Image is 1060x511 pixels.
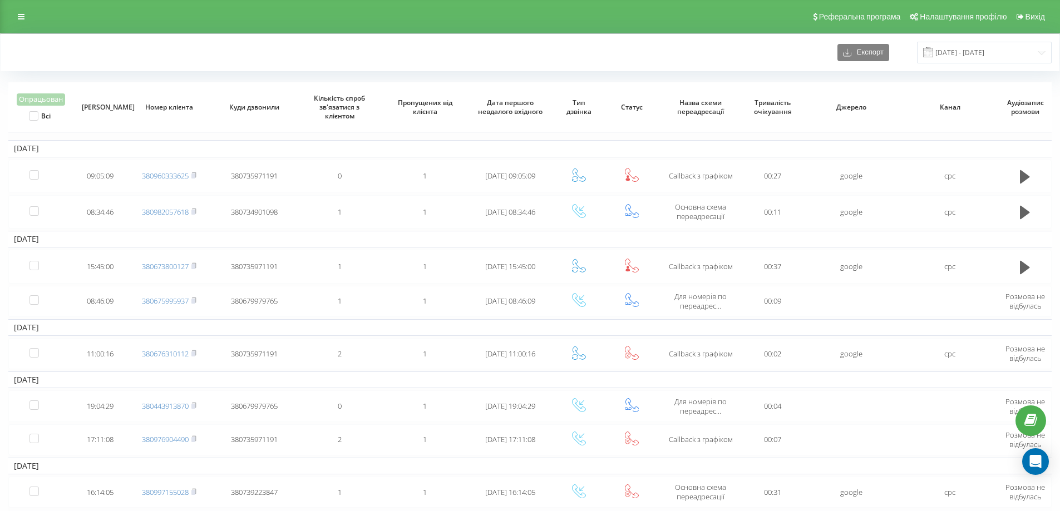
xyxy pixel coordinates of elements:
[142,296,189,306] a: 380675995937
[901,477,999,508] td: cpc
[911,103,989,112] span: Канал
[338,207,342,217] span: 1
[423,434,427,444] span: 1
[423,261,427,271] span: 1
[8,371,1052,388] td: [DATE]
[485,171,535,181] span: [DATE] 09:05:09
[231,171,278,181] span: 380735971191
[901,250,999,283] td: cpc
[423,349,427,359] span: 1
[231,261,278,271] span: 380735971191
[142,349,189,359] a: 380676310112
[82,103,119,112] span: [PERSON_NAME]
[837,44,889,61] button: Експорт
[485,296,535,306] span: [DATE] 08:46:09
[423,296,427,306] span: 1
[142,207,189,217] a: 380982057618
[74,477,126,508] td: 16:14:05
[743,250,802,283] td: 00:37
[743,286,802,317] td: 00:09
[485,207,535,217] span: [DATE] 08:34:46
[667,98,734,116] span: Назва схеми переадресації
[423,487,427,497] span: 1
[231,349,278,359] span: 380735971191
[743,424,802,455] td: 00:07
[802,477,901,508] td: google
[338,434,342,444] span: 2
[136,103,203,112] span: Номер клієнта
[231,434,278,444] span: 380735971191
[74,160,126,193] td: 09:05:09
[231,207,278,217] span: 380734901098
[477,98,544,116] span: Дата першого невдалого вхідного
[8,231,1052,247] td: [DATE]
[231,487,278,497] span: 380739223847
[423,401,427,411] span: 1
[1005,396,1045,416] span: Розмова не відбулась
[485,349,535,359] span: [DATE] 11:00:16
[674,291,727,311] span: Для номерів по переадрес...
[658,250,743,283] td: Callback з графіком
[74,424,126,455] td: 17:11:08
[8,140,1052,157] td: [DATE]
[613,103,650,112] span: Статус
[743,195,802,229] td: 00:11
[743,338,802,369] td: 00:02
[231,296,278,306] span: 380679979765
[901,160,999,193] td: cpc
[338,349,342,359] span: 2
[1005,291,1045,311] span: Розмова не відбулась
[819,12,901,21] span: Реферальна програма
[1005,344,1045,363] span: Розмова не відбулась
[74,338,126,369] td: 11:00:16
[142,434,189,444] a: 380976904490
[74,250,126,283] td: 15:45:00
[485,261,535,271] span: [DATE] 15:45:00
[231,401,278,411] span: 380679979765
[802,338,901,369] td: google
[338,171,342,181] span: 0
[1005,482,1045,502] span: Розмова не відбулась
[751,98,795,116] span: Тривалість очікування
[658,477,743,508] td: Основна схема переадресації
[74,390,126,421] td: 19:04:29
[674,396,727,416] span: Для номерів по переадрес...
[423,171,427,181] span: 1
[1022,448,1049,475] div: Open Intercom Messenger
[812,103,891,112] span: Джерело
[901,338,999,369] td: cpc
[142,261,189,271] a: 380673800127
[802,160,901,193] td: google
[29,111,51,121] label: Всі
[74,286,126,317] td: 08:46:09
[485,434,535,444] span: [DATE] 17:11:08
[743,160,802,193] td: 00:27
[142,401,189,411] a: 380443913870
[920,12,1007,21] span: Налаштування профілю
[8,458,1052,474] td: [DATE]
[8,319,1052,336] td: [DATE]
[658,338,743,369] td: Callback з графіком
[392,98,458,116] span: Пропущених від клієнта
[485,401,535,411] span: [DATE] 19:04:29
[338,401,342,411] span: 0
[221,103,288,112] span: Куди дзвонили
[74,195,126,229] td: 08:34:46
[658,424,743,455] td: Callback з графіком
[485,487,535,497] span: [DATE] 16:14:05
[338,296,342,306] span: 1
[658,195,743,229] td: Основна схема переадресації
[743,390,802,421] td: 00:04
[743,477,802,508] td: 00:31
[338,487,342,497] span: 1
[142,487,189,497] a: 380997155028
[851,48,884,57] span: Експорт
[802,250,901,283] td: google
[1005,430,1045,449] span: Розмова не відбулась
[901,195,999,229] td: cpc
[560,98,598,116] span: Тип дзвінка
[307,94,373,120] span: Кількість спроб зв'язатися з клієнтом
[142,171,189,181] a: 380960333625
[1026,12,1045,21] span: Вихід
[1007,98,1044,116] span: Аудіозапис розмови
